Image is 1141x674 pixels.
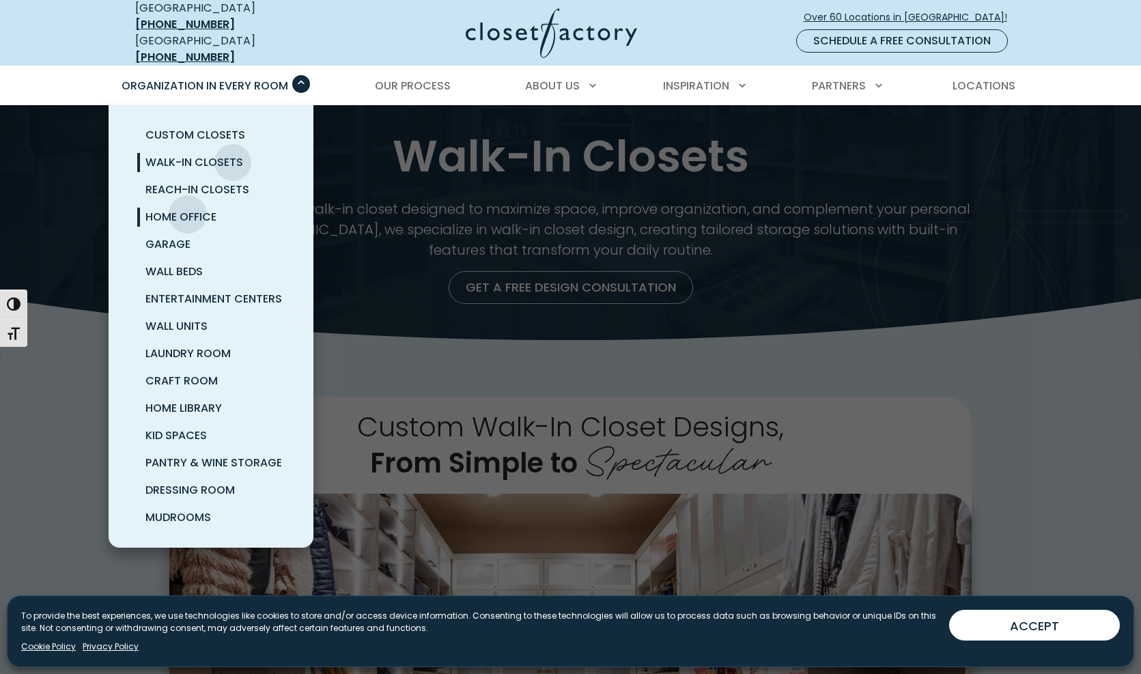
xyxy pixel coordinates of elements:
button: ACCEPT [949,610,1120,641]
span: Over 60 Locations in [GEOGRAPHIC_DATA]! [804,10,1018,25]
span: Garage [145,236,191,252]
span: Laundry Room [145,346,231,361]
p: To provide the best experiences, we use technologies like cookies to store and/or access device i... [21,610,938,634]
span: Walk-In Closets [145,154,243,170]
span: Partners [812,78,866,94]
span: Kid Spaces [145,427,207,443]
span: Wall Units [145,318,208,334]
span: Home Office [145,209,216,225]
img: Closet Factory Logo [466,8,637,58]
a: Cookie Policy [21,641,76,653]
span: Dressing Room [145,482,235,498]
span: Reach-In Closets [145,182,249,197]
a: Over 60 Locations in [GEOGRAPHIC_DATA]! [803,5,1019,29]
ul: Organization in Every Room submenu [109,105,313,548]
span: Inspiration [663,78,729,94]
span: Pantry & Wine Storage [145,455,282,471]
nav: Primary Menu [112,67,1030,105]
span: Wall Beds [145,264,203,279]
a: Schedule a Free Consultation [796,29,1008,53]
div: [GEOGRAPHIC_DATA] [135,33,333,66]
span: Custom Closets [145,127,245,143]
span: Home Library [145,400,222,416]
a: Privacy Policy [83,641,139,653]
span: About Us [525,78,580,94]
span: Organization in Every Room [122,78,288,94]
a: [PHONE_NUMBER] [135,49,235,65]
span: Locations [953,78,1015,94]
span: Craft Room [145,373,218,389]
span: Mudrooms [145,509,211,525]
span: Our Process [375,78,451,94]
span: Entertainment Centers [145,291,282,307]
a: [PHONE_NUMBER] [135,16,235,32]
